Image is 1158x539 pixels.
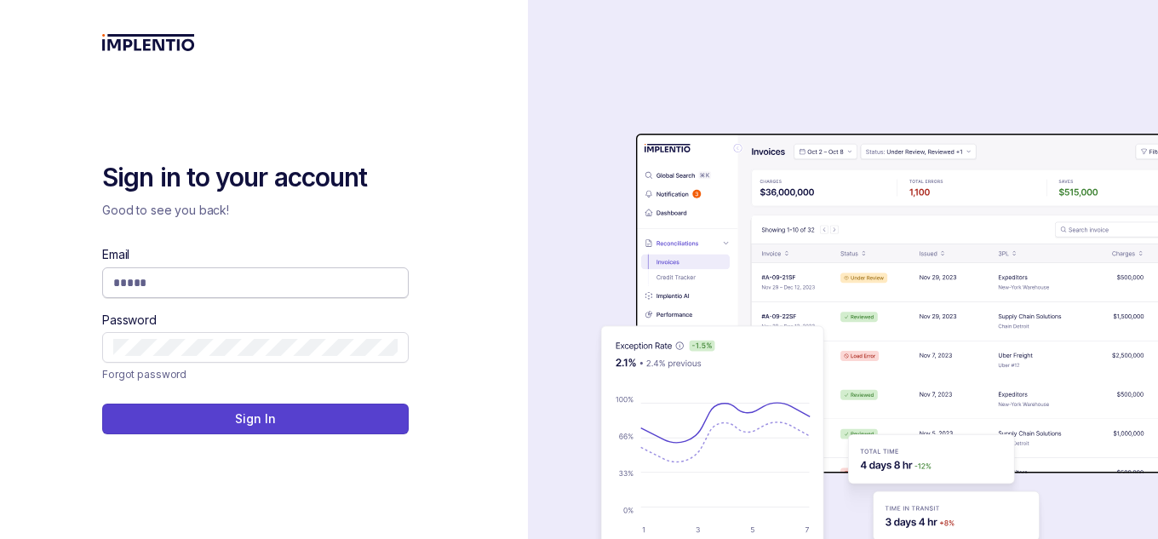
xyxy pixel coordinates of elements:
label: Password [102,312,157,329]
p: Forgot password [102,366,186,383]
p: Good to see you back! [102,202,409,219]
img: logo [102,34,195,51]
a: Link Forgot password [102,366,186,383]
label: Email [102,246,129,263]
p: Sign In [235,410,275,427]
h2: Sign in to your account [102,161,409,195]
button: Sign In [102,404,409,434]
